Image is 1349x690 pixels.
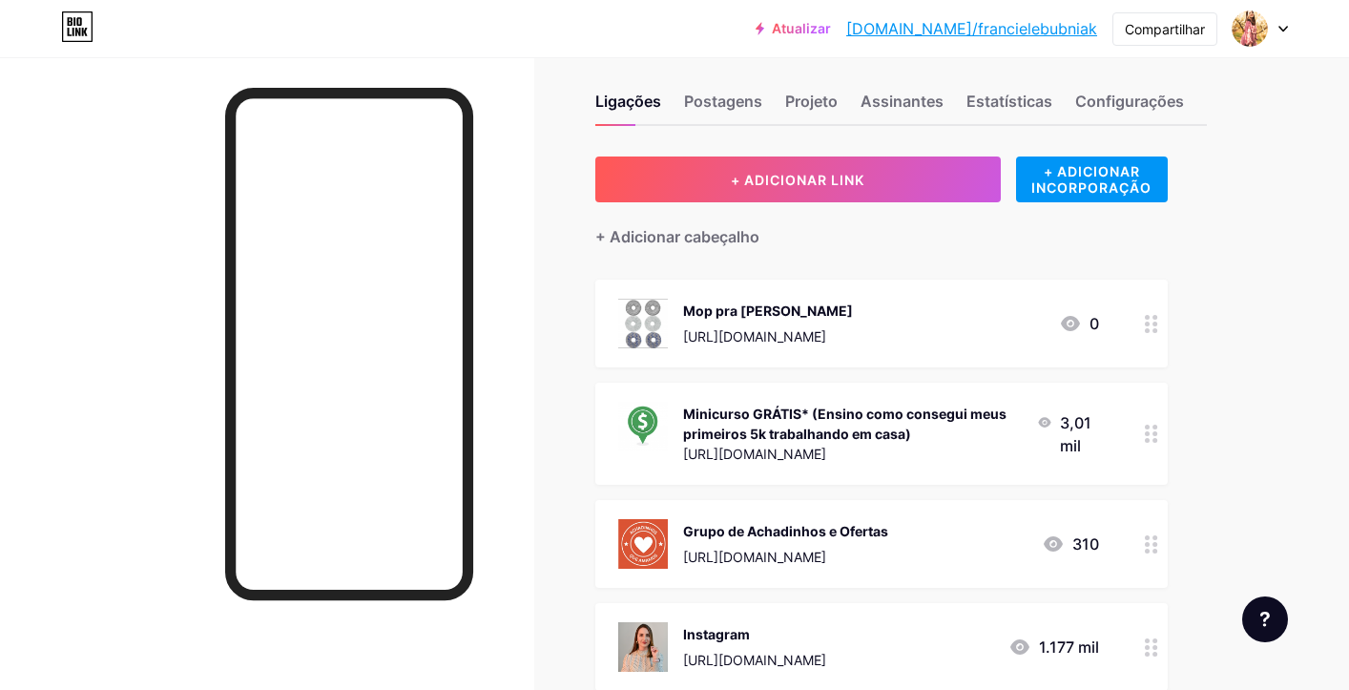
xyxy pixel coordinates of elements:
[595,227,759,246] font: + Adicionar cabeçalho
[683,549,826,565] font: [URL][DOMAIN_NAME]
[683,303,853,319] font: Mop pra [PERSON_NAME]
[683,626,750,642] font: Instagram
[618,402,668,451] img: Minicurso GRÁTIS* (Ensino como consegui meus primeiros 5k trabalhando em casa)
[618,519,668,569] img: Grupo de Achadinhos e Ofertas
[683,406,1007,442] font: Minicurso GRÁTIS* (Ensino como consegui meus primeiros 5k trabalhando em casa)
[1232,10,1268,47] img: Franciele Bubniak
[684,92,762,111] font: Postagens
[1072,534,1099,554] font: 310
[683,523,888,539] font: Grupo de Achadinhos e Ofertas
[861,92,944,111] font: Assinantes
[731,172,864,188] font: + ADICIONAR LINK
[1075,92,1184,111] font: Configurações
[846,19,1097,38] font: [DOMAIN_NAME]/francielebubniak
[1039,638,1099,657] font: 1.177 mil
[683,328,826,345] font: [URL][DOMAIN_NAME]
[966,92,1052,111] font: Estatísticas
[846,17,1097,40] a: [DOMAIN_NAME]/francielebubniak
[772,20,831,36] font: Atualizar
[595,157,1001,202] button: + ADICIONAR LINK
[1125,21,1205,37] font: Compartilhar
[1031,163,1152,196] font: + ADICIONAR INCORPORAÇÃO
[785,92,838,111] font: Projeto
[683,446,826,462] font: [URL][DOMAIN_NAME]
[618,299,668,348] img: Mop pra robô Xiaomi
[1090,314,1099,333] font: 0
[618,622,668,672] img: Instagram
[1060,413,1091,455] font: 3,01 mil
[683,652,826,668] font: [URL][DOMAIN_NAME]
[595,92,661,111] font: Ligações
